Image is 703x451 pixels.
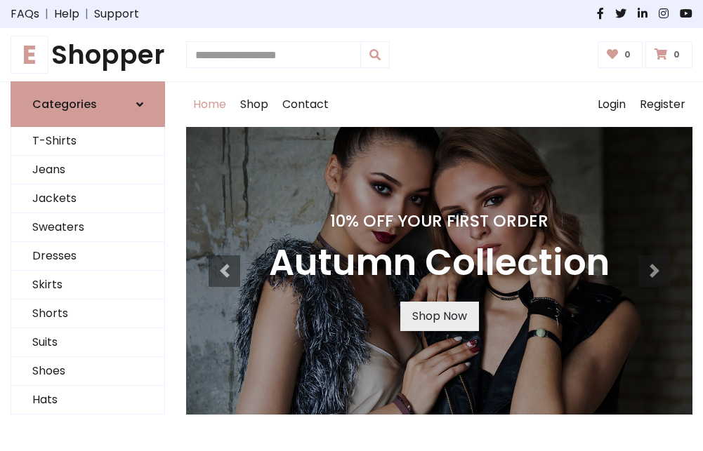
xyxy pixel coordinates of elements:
h3: Autumn Collection [269,242,610,285]
a: T-Shirts [11,127,164,156]
a: Register [633,82,692,127]
a: 0 [598,41,643,68]
a: Contact [275,82,336,127]
a: Help [54,6,79,22]
span: | [79,6,94,22]
a: Login [591,82,633,127]
span: 0 [670,48,683,61]
a: Shop Now [400,302,479,331]
a: EShopper [11,39,165,70]
a: Shop [233,82,275,127]
a: Suits [11,328,164,357]
span: | [39,6,54,22]
a: Jackets [11,184,164,213]
a: Shorts [11,299,164,328]
a: Shoes [11,357,164,386]
h6: Categories [32,97,97,111]
h1: Shopper [11,39,165,70]
a: 0 [645,41,692,68]
span: E [11,36,48,74]
a: Skirts [11,271,164,299]
span: 0 [621,48,634,61]
a: Home [186,82,233,127]
a: Dresses [11,242,164,271]
a: FAQs [11,6,39,22]
a: Support [94,6,139,22]
a: Jeans [11,156,164,184]
h4: 10% Off Your First Order [269,211,610,231]
a: Categories [11,81,165,127]
a: Sweaters [11,213,164,242]
a: Hats [11,386,164,415]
